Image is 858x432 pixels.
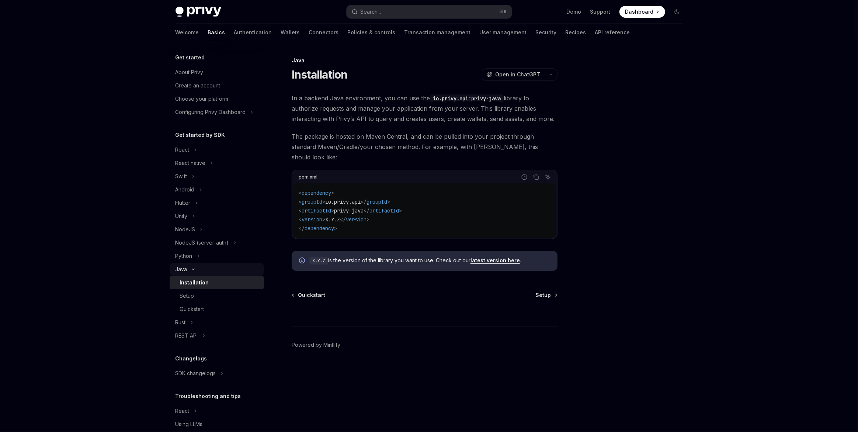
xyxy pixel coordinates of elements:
div: Unity [176,212,188,221]
span: is the version of the library you want to use. Check out our . [309,257,550,265]
div: Setup [180,291,194,300]
div: Android [176,185,195,194]
a: Quickstart [170,303,264,316]
button: Toggle React native section [170,156,264,170]
span: version [302,216,322,223]
button: Toggle Unity section [170,210,264,223]
span: > [334,225,337,232]
a: Installation [170,276,264,289]
div: REST API [176,331,198,340]
div: React [176,145,190,154]
button: Toggle REST API section [170,329,264,342]
button: Toggle dark mode [671,6,683,18]
span: dependency [305,225,334,232]
h5: Get started by SDK [176,131,225,139]
a: Transaction management [404,24,471,41]
span: > [367,216,369,223]
a: Setup [536,291,557,299]
button: Ask AI [543,172,553,182]
a: Policies & controls [348,24,396,41]
a: Basics [208,24,225,41]
div: Quickstart [180,305,204,314]
span: privy-java [334,207,364,214]
button: Toggle Android section [170,183,264,196]
img: dark logo [176,7,221,17]
span: > [331,207,334,214]
a: Choose your platform [170,92,264,106]
span: version [346,216,367,223]
h5: Changelogs [176,354,207,363]
div: Create an account [176,81,220,90]
div: Java [176,265,187,274]
h1: Installation [292,68,348,81]
a: Using LLMs [170,418,264,431]
span: </ [299,225,305,232]
a: latest version here [470,257,520,264]
span: < [299,216,302,223]
a: Demo [567,8,581,15]
button: Toggle SDK changelogs section [170,367,264,380]
div: Using LLMs [176,420,203,429]
div: NodeJS [176,225,195,234]
span: Dashboard [625,8,654,15]
span: > [399,207,402,214]
a: Connectors [309,24,339,41]
span: < [299,198,302,205]
span: io.privy.api [325,198,361,205]
button: Open search [347,5,512,18]
span: > [322,216,325,223]
button: Toggle NodeJS section [170,223,264,236]
div: Flutter [176,198,191,207]
a: Recipes [566,24,586,41]
span: artifactId [302,207,331,214]
span: Quickstart [298,291,325,299]
span: < [299,207,302,214]
button: Toggle Flutter section [170,196,264,210]
span: artifactId [369,207,399,214]
div: SDK changelogs [176,369,216,378]
a: API reference [595,24,630,41]
a: io.privy.api:privy-java [430,94,504,102]
code: X.Y.Z [309,257,328,265]
button: Open in ChatGPT [482,68,545,81]
div: Java [292,57,557,64]
h5: Get started [176,53,205,62]
span: </ [340,216,346,223]
svg: Info [299,258,306,265]
span: groupId [302,198,322,205]
div: Search... [361,7,381,16]
button: Toggle NodeJS (server-auth) section [170,236,264,249]
a: Authentication [234,24,272,41]
button: Toggle Java section [170,263,264,276]
div: About Privy [176,68,204,77]
div: React [176,407,190,415]
a: Welcome [176,24,199,41]
div: Python [176,252,192,260]
div: React native [176,159,206,167]
span: > [322,198,325,205]
button: Toggle Python section [170,249,264,263]
span: ⌘ K [500,9,507,15]
span: X.Y.Z [325,216,340,223]
span: The package is hosted on Maven Central, and can be pulled into your project through standard Mave... [292,131,557,162]
a: Wallets [281,24,300,41]
div: pom.xml [299,172,317,182]
span: Open in ChatGPT [496,71,541,78]
a: User management [480,24,527,41]
h5: Troubleshooting and tips [176,392,241,401]
div: Swift [176,172,187,181]
a: Support [590,8,611,15]
div: Installation [180,278,209,287]
a: Quickstart [292,291,325,299]
span: </ [364,207,369,214]
button: Toggle React section [170,143,264,156]
button: Copy the contents from the code block [531,172,541,182]
span: > [387,198,390,205]
div: Configuring Privy Dashboard [176,108,246,117]
button: Toggle Rust section [170,316,264,329]
span: Setup [536,291,551,299]
span: > [331,190,334,196]
a: Setup [170,289,264,303]
a: Dashboard [619,6,665,18]
div: Choose your platform [176,94,229,103]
